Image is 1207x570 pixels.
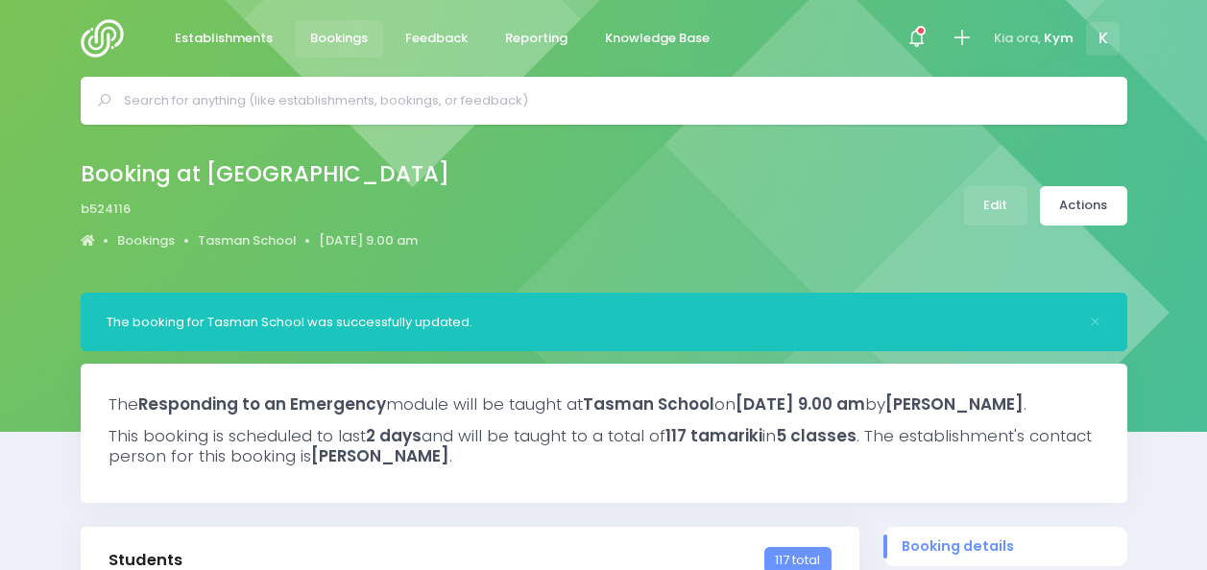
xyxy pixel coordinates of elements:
a: Bookings [117,231,175,250]
span: Kia ora, [994,29,1041,48]
span: Booking details [902,536,1108,557]
a: Booking details [883,527,1127,566]
h2: Booking at [GEOGRAPHIC_DATA] [81,161,449,187]
a: Tasman School [198,231,297,250]
strong: [PERSON_NAME] [885,392,1024,416]
a: Reporting [490,20,584,58]
span: Establishments [175,29,273,48]
strong: 2 days [366,424,422,447]
h3: Students [109,551,182,570]
a: Bookings [295,20,384,58]
span: Bookings [310,29,368,48]
a: Edit [964,186,1027,226]
strong: Tasman School [583,392,714,416]
strong: [DATE] 9.00 am [736,392,865,416]
strong: 117 tamariki [665,424,762,447]
span: Feedback [405,29,468,48]
strong: Responding to an Emergency [138,392,386,416]
span: Reporting [505,29,567,48]
strong: [PERSON_NAME] [311,444,449,467]
img: Logo [81,19,135,58]
div: The booking for Tasman School was successfully updated. [107,313,1076,332]
a: Establishments [159,20,289,58]
span: b524116 [81,200,131,219]
h3: This booking is scheduled to last and will be taught to a total of in . The establishment's conta... [109,426,1099,465]
span: Knowledge Base [605,29,710,48]
input: Search for anything (like establishments, bookings, or feedback) [124,86,1100,115]
span: Kym [1044,29,1074,48]
button: Close [1089,316,1101,328]
a: Feedback [390,20,484,58]
a: Knowledge Base [590,20,726,58]
h3: The module will be taught at on by . [109,394,1099,414]
span: K [1086,22,1120,56]
a: Actions [1040,186,1127,226]
a: [DATE] 9.00 am [319,231,418,250]
strong: 5 classes [776,424,857,447]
